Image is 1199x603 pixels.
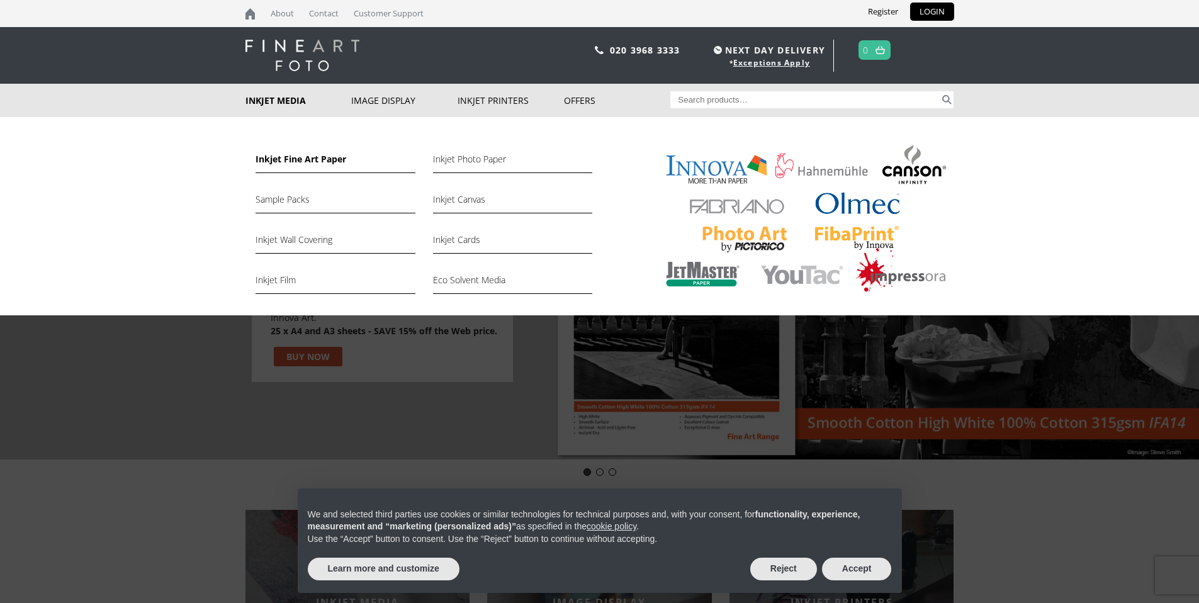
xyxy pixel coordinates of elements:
a: Inkjet Cards [433,232,592,254]
img: basket.svg [875,46,885,54]
img: Inkjet-Media_brands-from-fine-art-foto-3.jpg [650,142,954,300]
p: Use the “Accept” button to consent. Use the “Reject” button to continue without accepting. [308,533,892,546]
a: LOGIN [910,3,954,21]
a: Offers [564,84,670,117]
a: Inkjet Fine Art Paper [256,152,415,173]
a: 020 3968 3333 [610,44,680,56]
div: Notice [288,478,912,603]
img: logo-white.svg [245,40,359,71]
a: Exceptions Apply [733,57,810,68]
img: phone.svg [595,46,604,54]
img: time.svg [714,46,722,54]
button: Accept [822,558,892,580]
a: cookie policy [587,521,636,531]
strong: functionality, experience, measurement and “marketing (personalized ads)” [308,509,860,532]
a: Inkjet Media [245,84,352,117]
a: Inkjet Film [256,273,415,294]
button: Learn more and customize [308,558,459,580]
input: Search products… [670,91,940,108]
a: 0 [863,41,869,59]
a: Inkjet Canvas [433,192,592,213]
a: Inkjet Printers [458,84,564,117]
a: Register [858,3,908,21]
a: Inkjet Photo Paper [433,152,592,173]
p: We and selected third parties use cookies or similar technologies for technical purposes and, wit... [308,509,892,533]
a: Image Display [351,84,458,117]
button: Search [940,91,954,108]
a: Inkjet Wall Covering [256,232,415,254]
a: Sample Packs [256,192,415,213]
span: NEXT DAY DELIVERY [711,43,825,57]
a: Eco Solvent Media [433,273,592,294]
button: Reject [750,558,817,580]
